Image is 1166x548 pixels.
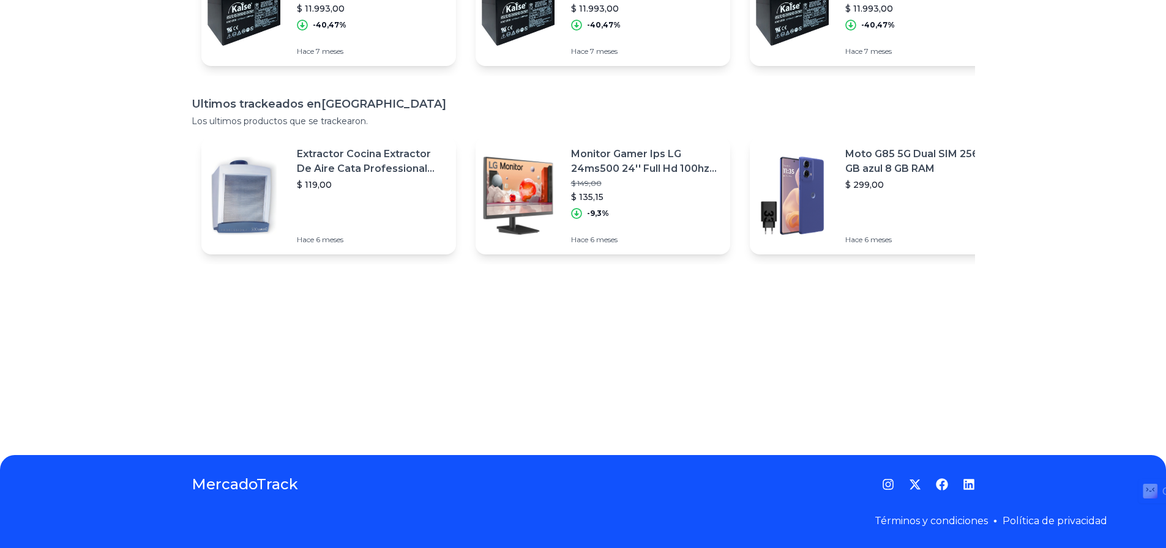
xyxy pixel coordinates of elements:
[882,478,894,491] a: Instagram
[845,2,995,15] p: $ 11.993,00
[571,2,720,15] p: $ 11.993,00
[192,115,975,127] p: Los ultimos productos que se trackearon.
[313,20,346,30] p: -40,47%
[201,137,456,254] a: Featured imageExtractor Cocina Extractor De Aire Cata Professional 500 Color Blanco$ 119,00Hace 6...
[297,179,446,191] p: $ 119,00
[1003,515,1107,527] a: Política de privacidad
[845,235,995,245] p: Hace 6 meses
[909,478,921,491] a: Twitter
[297,2,446,15] p: $ 11.993,00
[861,20,895,30] p: -40,47%
[192,95,975,113] h1: Ultimos trackeados en [GEOGRAPHIC_DATA]
[845,46,995,56] p: Hace 7 meses
[587,20,621,30] p: -40,47%
[750,137,1004,254] a: Featured imageMoto G85 5G Dual SIM 256 GB azul 8 GB RAM$ 299,00Hace 6 meses
[571,179,720,188] p: $ 149,00
[571,191,720,203] p: $ 135,15
[963,478,975,491] a: LinkedIn
[297,147,446,176] p: Extractor Cocina Extractor De Aire Cata Professional 500 Color Blanco
[297,235,446,245] p: Hace 6 meses
[476,153,561,239] img: Featured image
[476,137,730,254] a: Featured imageMonitor Gamer Ips LG 24ms500 24'' Full Hd 100hz Action Sync$ 149,00$ 135,15-9,3%Hac...
[571,235,720,245] p: Hace 6 meses
[936,478,948,491] a: Facebook
[571,147,720,176] p: Monitor Gamer Ips LG 24ms500 24'' Full Hd 100hz Action Sync
[571,46,720,56] p: Hace 7 meses
[192,475,298,494] a: MercadoTrack
[297,46,446,56] p: Hace 7 meses
[750,153,835,239] img: Featured image
[845,147,995,176] p: Moto G85 5G Dual SIM 256 GB azul 8 GB RAM
[201,153,287,239] img: Featured image
[845,179,995,191] p: $ 299,00
[875,515,988,527] a: Términos y condiciones
[587,209,609,218] p: -9,3%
